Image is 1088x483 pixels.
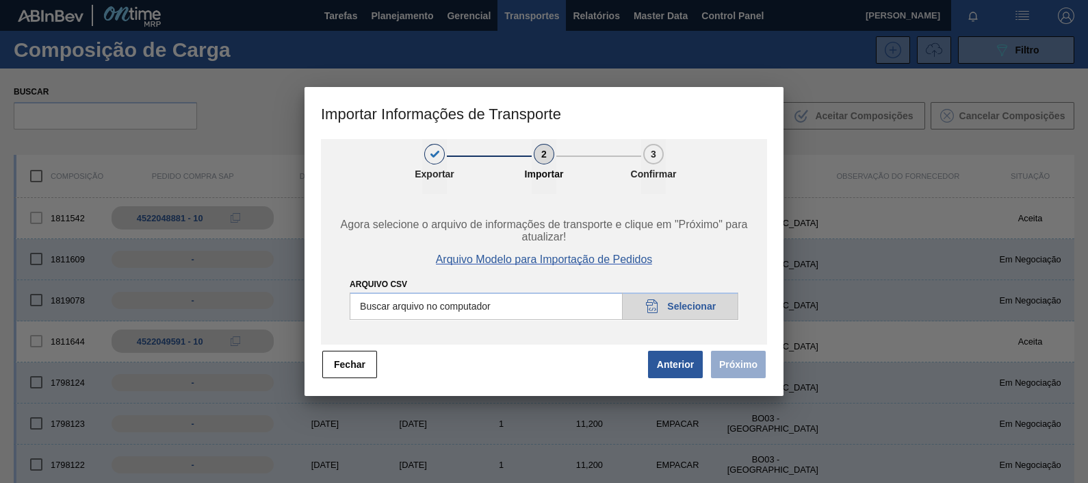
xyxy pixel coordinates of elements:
button: 2Importar [532,139,556,194]
div: 2 [534,144,554,164]
p: Exportar [400,169,469,179]
div: 3 [643,144,664,164]
label: Arquivo CSV [350,280,407,289]
button: Anterior [648,351,703,378]
div: 1 [424,144,445,164]
p: Importar [510,169,578,179]
button: Fechar [322,351,377,378]
span: Agora selecione o arquivo de informações de transporte e clique em "Próximo" para atualizar! [337,219,751,243]
button: 1Exportar [422,139,447,194]
h3: Importar Informações de Transporte [305,87,783,139]
button: 3Confirmar [641,139,666,194]
span: Arquivo Modelo para Importação de Pedidos [436,253,653,266]
p: Confirmar [619,169,688,179]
